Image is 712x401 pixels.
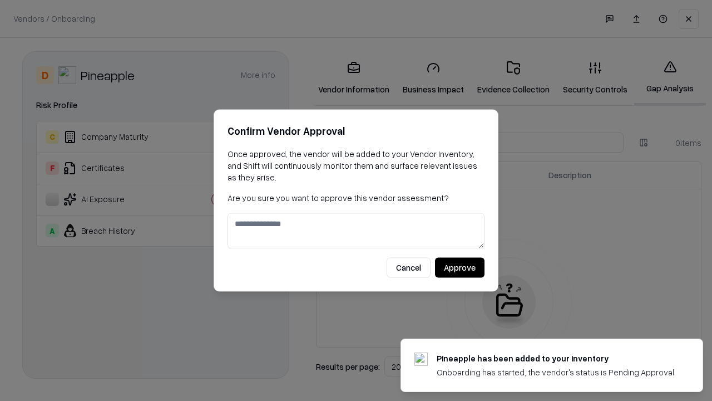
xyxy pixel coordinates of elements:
img: pineappleenergy.com [414,353,428,366]
h2: Confirm Vendor Approval [228,123,484,139]
p: Are you sure you want to approve this vendor assessment? [228,192,484,204]
div: Pineapple has been added to your inventory [437,353,676,364]
div: Onboarding has started, the vendor's status is Pending Approval. [437,366,676,378]
button: Approve [435,258,484,278]
button: Cancel [387,258,431,278]
p: Once approved, the vendor will be added to your Vendor Inventory, and Shift will continuously mon... [228,148,484,183]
